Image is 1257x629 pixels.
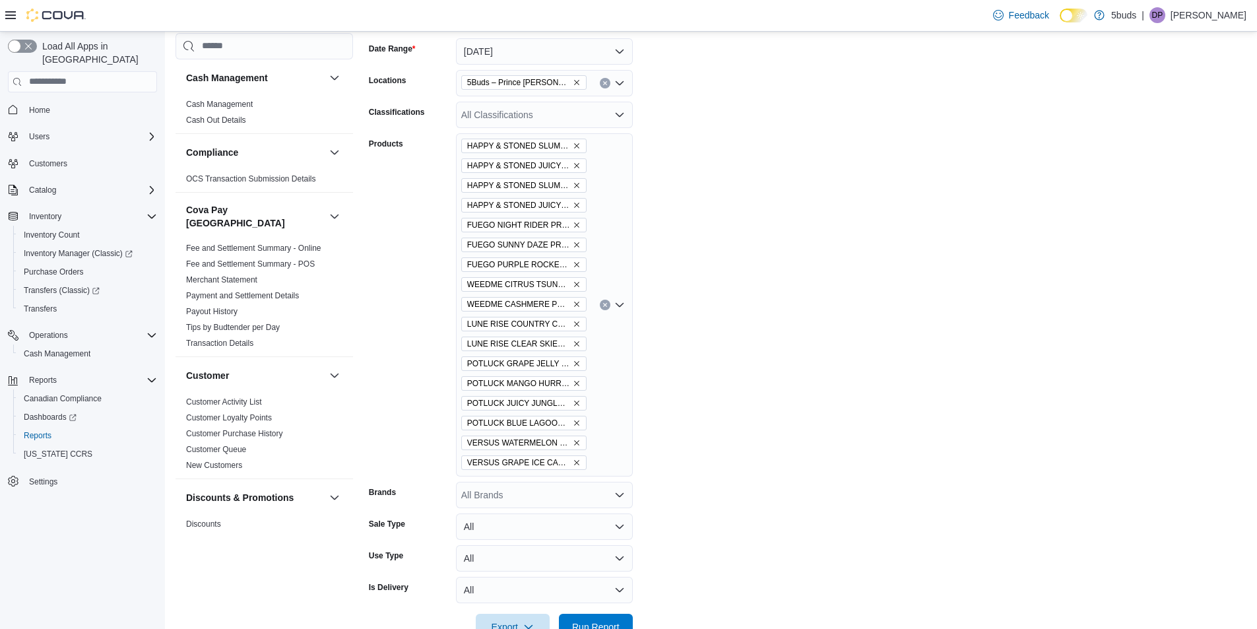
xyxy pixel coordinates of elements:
label: Date Range [369,44,416,54]
span: OCS Transaction Submission Details [186,174,316,184]
span: Load All Apps in [GEOGRAPHIC_DATA] [37,40,157,66]
div: Cash Management [176,96,353,133]
a: Settings [24,474,63,490]
span: Discounts [186,519,221,529]
span: Washington CCRS [18,446,157,462]
button: All [456,513,633,540]
a: Feedback [988,2,1054,28]
span: Payment and Settlement Details [186,290,299,301]
a: Transfers [18,301,62,317]
button: Open list of options [614,490,625,500]
span: Inventory Manager (Classic) [24,248,133,259]
span: Merchant Statement [186,275,257,285]
span: LUNE RISE CLEAR SKIES PR 28X0.5G [461,337,587,351]
button: Remove FUEGO SUNNY DAZE PR 10X0.35G from selection in this group [573,241,581,249]
a: New Customers [186,461,242,470]
span: VERSUS WATERMELON BUBBA CART 1ML [467,436,570,449]
a: Dashboards [13,408,162,426]
span: POTLUCK BLUE LAGOON THUNDER DISP. PEN 1ML [461,416,587,430]
label: Use Type [369,550,403,561]
span: Cash Management [186,99,253,110]
button: Remove VERSUS GRAPE ICE CART 1ML from selection in this group [573,459,581,467]
button: Cova Pay [GEOGRAPHIC_DATA] [186,203,324,230]
button: Compliance [327,145,342,160]
span: Dashboards [18,409,157,425]
span: Operations [24,327,157,343]
span: VERSUS GRAPE ICE CART 1ML [467,456,570,469]
button: Remove POTLUCK GRAPE JELLY DISP. PEN 1ML from selection in this group [573,360,581,368]
span: Canadian Compliance [24,393,102,404]
a: Home [24,102,55,118]
a: Merchant Statement [186,275,257,284]
a: Customer Queue [186,445,246,454]
span: Cash Management [24,348,90,359]
span: HAPPY & STONED SLUMPZ PR 7X0.5G [467,179,570,192]
a: Customer Purchase History [186,429,283,438]
button: Remove FUEGO NIGHT RIDER PR 10X0.35G from selection in this group [573,221,581,229]
span: Reports [24,372,157,388]
a: Cash Out Details [186,116,246,125]
span: Inventory [24,209,157,224]
span: Customer Activity List [186,397,262,407]
button: Remove FUEGO PURPLE ROCKET OG INFUSED PR 3X0.5G from selection in this group [573,261,581,269]
div: Discounts & Promotions [176,516,353,569]
label: Sale Type [369,519,405,529]
span: Catalog [29,185,56,195]
button: Remove LUNE RISE COUNTRY COOKIES PR 28X0.5G from selection in this group [573,320,581,328]
span: Inventory Count [18,227,157,243]
span: Catalog [24,182,157,198]
span: Settings [24,473,157,489]
button: Operations [24,327,73,343]
button: Home [3,100,162,119]
p: 5buds [1111,7,1136,23]
span: Home [29,105,50,116]
span: Home [24,102,157,118]
a: Transfers (Classic) [13,281,162,300]
button: Remove VERSUS WATERMELON BUBBA CART 1ML from selection in this group [573,439,581,447]
button: Cash Management [327,70,342,86]
button: Customer [186,369,324,382]
button: [DATE] [456,38,633,65]
span: Customers [29,158,67,169]
a: Discounts [186,519,221,529]
button: Remove HAPPY & STONED SLUMPZ MILLED 3.5G from selection in this group [573,142,581,150]
span: VERSUS WATERMELON BUBBA CART 1ML [461,436,587,450]
button: Settings [3,471,162,490]
a: [US_STATE] CCRS [18,446,98,462]
span: FUEGO PURPLE ROCKET OG INFUSED PR 3X0.5G [467,258,570,271]
span: POTLUCK MANGO HURRICANE HAZE DISP. PEN 1ML [461,376,587,391]
span: Feedback [1009,9,1049,22]
a: Cash Management [18,346,96,362]
button: Inventory [3,207,162,226]
button: Cash Management [186,71,324,84]
button: Catalog [24,182,61,198]
button: Operations [3,326,162,345]
a: Cash Management [186,100,253,109]
label: Locations [369,75,406,86]
h3: Customer [186,369,229,382]
span: Transfers (Classic) [18,282,157,298]
span: Users [24,129,157,145]
button: Remove WEEDME CASHMERE PR 3X0.5G from selection in this group [573,300,581,308]
span: POTLUCK GRAPE JELLY DISP. PEN 1ML [461,356,587,371]
a: Purchase Orders [18,264,89,280]
button: Clear input [600,300,610,310]
span: HAPPY & STONED JUICY FUEL MILLED 3.5G [461,158,587,173]
span: POTLUCK GRAPE JELLY DISP. PEN 1ML [467,357,570,370]
button: Inventory [24,209,67,224]
span: Transaction Details [186,338,253,348]
h3: Cash Management [186,71,268,84]
span: HAPPY & STONED SLUMPZ MILLED 3.5G [467,139,570,152]
a: Inventory Manager (Classic) [13,244,162,263]
button: Catalog [3,181,162,199]
span: Dark Mode [1060,22,1060,23]
span: Canadian Compliance [18,391,157,407]
span: POTLUCK BLUE LAGOON THUNDER DISP. PEN 1ML [467,416,570,430]
nav: Complex example [8,95,157,525]
span: HAPPY & STONED SLUMPZ PR 7X0.5G [461,178,587,193]
button: [US_STATE] CCRS [13,445,162,463]
span: Purchase Orders [24,267,84,277]
button: Canadian Compliance [13,389,162,408]
button: Compliance [186,146,324,159]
